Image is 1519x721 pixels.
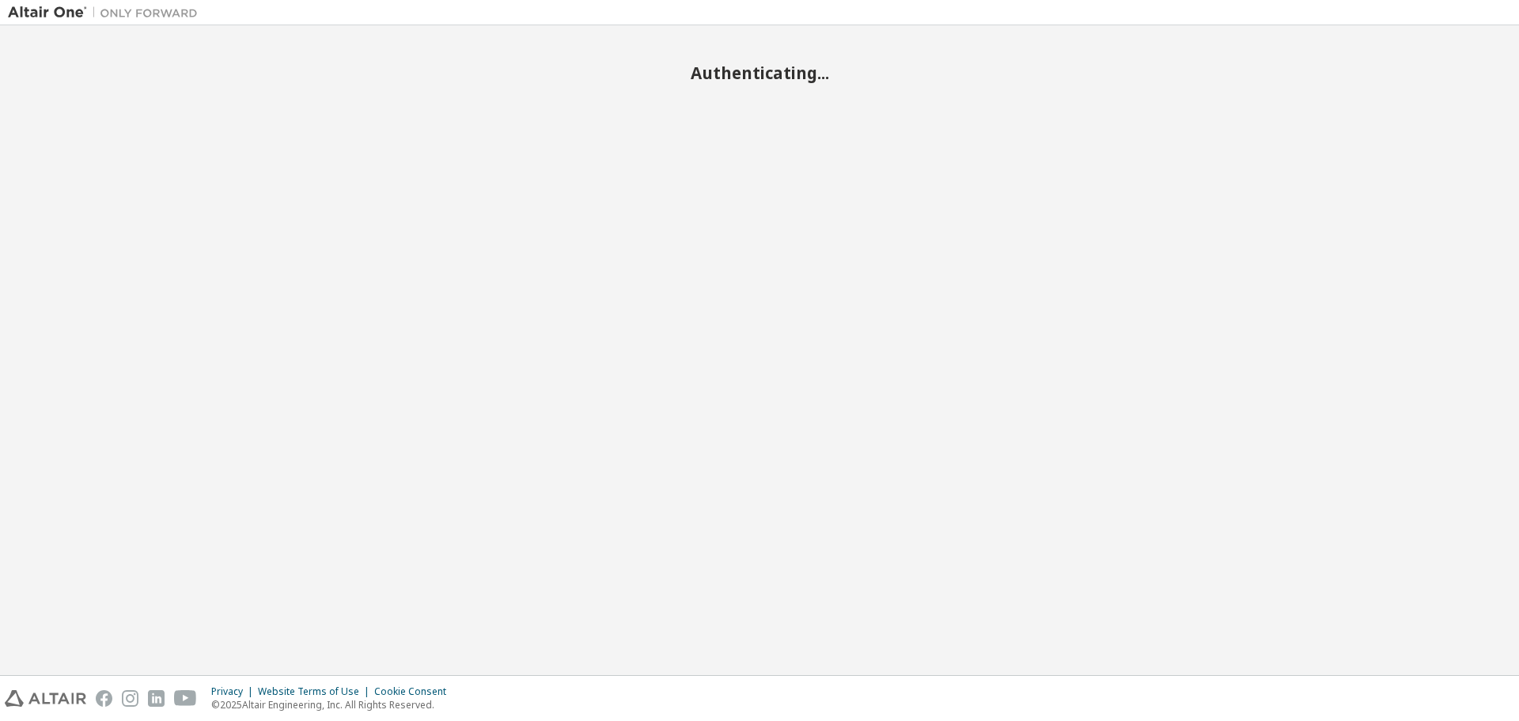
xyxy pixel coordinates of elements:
img: Altair One [8,5,206,21]
img: instagram.svg [122,690,138,707]
p: © 2025 Altair Engineering, Inc. All Rights Reserved. [211,698,456,712]
div: Privacy [211,685,258,698]
div: Cookie Consent [374,685,456,698]
img: facebook.svg [96,690,112,707]
img: altair_logo.svg [5,690,86,707]
img: youtube.svg [174,690,197,707]
div: Website Terms of Use [258,685,374,698]
img: linkedin.svg [148,690,165,707]
h2: Authenticating... [8,63,1511,83]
